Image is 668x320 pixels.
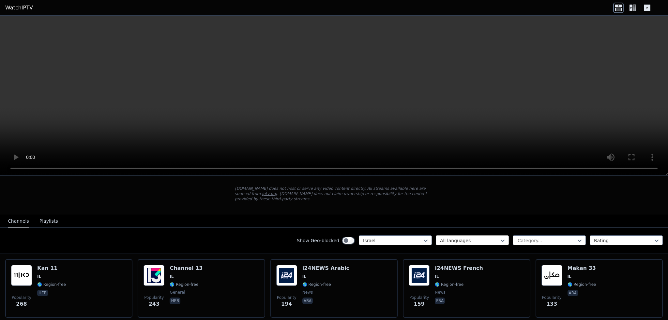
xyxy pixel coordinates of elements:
span: Popularity [144,295,164,300]
button: Channels [8,215,29,228]
span: Popularity [409,295,429,300]
img: i24NEWS Arabic [276,265,297,286]
span: 🌎 Region-free [302,282,331,287]
span: 133 [546,300,557,308]
button: Playlists [39,215,58,228]
h6: Makan 33 [568,265,596,271]
span: general [170,290,185,295]
span: 🌎 Region-free [170,282,198,287]
h6: i24NEWS French [435,265,483,271]
span: IL [435,274,439,279]
a: iptv-org [262,191,277,196]
span: 🌎 Region-free [435,282,463,287]
span: 243 [149,300,159,308]
h6: Channel 13 [170,265,203,271]
span: 🌎 Region-free [568,282,596,287]
span: IL [302,274,306,279]
p: heb [170,298,180,304]
span: 268 [16,300,27,308]
span: 🌎 Region-free [37,282,66,287]
p: heb [37,290,48,296]
img: Kan 11 [11,265,32,286]
span: news [435,290,445,295]
a: WatchIPTV [5,4,33,12]
img: i24NEWS French [409,265,430,286]
span: Popularity [277,295,296,300]
span: news [302,290,313,295]
img: Channel 13 [144,265,164,286]
span: 159 [414,300,424,308]
span: IL [568,274,571,279]
h6: Kan 11 [37,265,66,271]
p: ara [568,290,578,296]
label: Show Geo-blocked [297,237,339,244]
span: IL [37,274,41,279]
p: ara [302,298,313,304]
span: 194 [281,300,292,308]
span: Popularity [12,295,31,300]
span: Popularity [542,295,562,300]
span: IL [170,274,174,279]
img: Makan 33 [541,265,562,286]
h6: i24NEWS Arabic [302,265,349,271]
p: fra [435,298,445,304]
p: [DOMAIN_NAME] does not host or serve any video content directly. All streams available here are s... [235,186,433,202]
